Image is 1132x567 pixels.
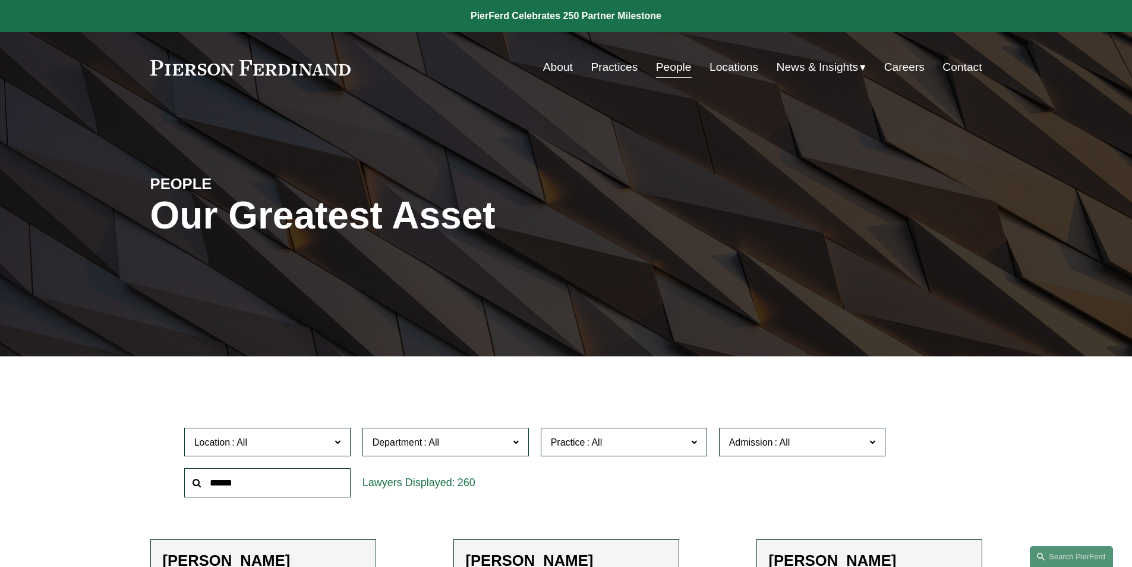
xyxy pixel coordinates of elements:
span: Practice [551,437,585,447]
h1: Our Greatest Asset [150,194,705,237]
a: Contact [942,56,982,79]
a: People [656,56,692,79]
a: folder dropdown [777,56,866,79]
span: Admission [729,437,773,447]
h4: PEOPLE [150,174,358,193]
a: Practices [591,56,638,79]
a: Search this site [1030,546,1113,567]
a: About [543,56,573,79]
span: 260 [458,477,475,488]
a: Careers [884,56,925,79]
span: Department [373,437,422,447]
span: News & Insights [777,57,859,78]
span: Location [194,437,231,447]
a: Locations [710,56,758,79]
